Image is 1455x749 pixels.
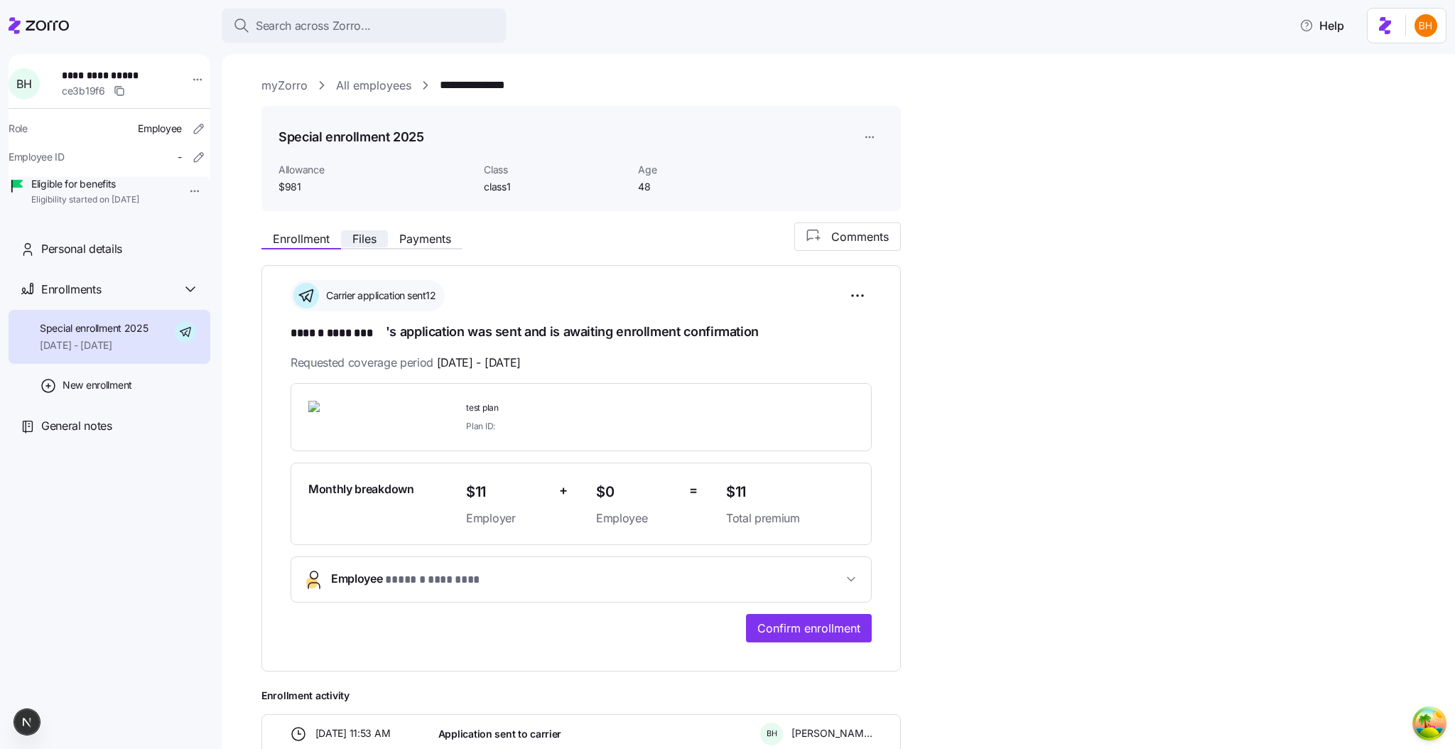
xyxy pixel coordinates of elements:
h1: 's application was sent and is awaiting enrollment confirmation [291,323,872,343]
span: Requested coverage period [291,354,521,372]
span: Application sent to carrier [438,727,561,741]
span: Employee ID [9,150,65,164]
span: test plan [466,402,715,414]
img: 4c75172146ef2474b9d2df7702cc87ce [1415,14,1437,37]
span: Monthly breakdown [308,480,414,498]
span: - [178,150,182,164]
span: New enrollment [63,378,132,392]
span: Employee [596,510,678,527]
span: Help [1299,17,1344,34]
span: 48 [638,180,781,194]
h1: Special enrollment 2025 [278,128,424,146]
button: Confirm enrollment [746,614,872,642]
span: Carrier application sent12 [322,289,436,303]
button: Comments [794,222,901,251]
span: [PERSON_NAME] [791,726,872,740]
span: Search across Zorro... [256,17,371,35]
span: Role [9,122,28,136]
span: $11 [726,480,854,504]
span: + [559,480,568,501]
span: $0 [596,480,678,504]
span: Employer [466,510,548,527]
button: Open Tanstack query devtools [1415,709,1444,738]
span: Personal details [41,240,122,258]
span: Allowance [278,163,472,177]
span: General notes [41,417,112,435]
span: Eligibility started on [DATE] [31,194,139,206]
span: class1 [484,180,627,194]
span: B H [767,730,777,738]
span: Plan ID: [466,420,495,432]
button: Search across Zorro... [222,9,506,43]
span: B H [16,78,31,90]
span: Enrollments [41,281,101,298]
span: [DATE] - [DATE] [437,354,521,372]
span: [DATE] - [DATE] [40,338,148,352]
span: Payments [399,233,451,244]
span: Employee [331,570,487,589]
span: Files [352,233,377,244]
img: Ambetter [308,401,411,433]
span: = [689,480,698,501]
span: Special enrollment 2025 [40,321,148,335]
span: Eligible for benefits [31,177,139,191]
a: myZorro [261,77,308,95]
span: Employee [138,122,182,136]
span: $981 [278,180,472,194]
button: Help [1288,11,1356,40]
span: Comments [831,228,889,245]
span: Age [638,163,781,177]
span: Enrollment activity [261,689,901,703]
span: Class [484,163,627,177]
span: Confirm enrollment [757,620,860,637]
span: ce3b19f6 [62,84,105,98]
span: $11 [466,480,548,504]
span: Enrollment [273,233,330,244]
span: [DATE] 11:53 AM [315,726,391,740]
a: All employees [336,77,411,95]
span: Total premium [726,510,854,527]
